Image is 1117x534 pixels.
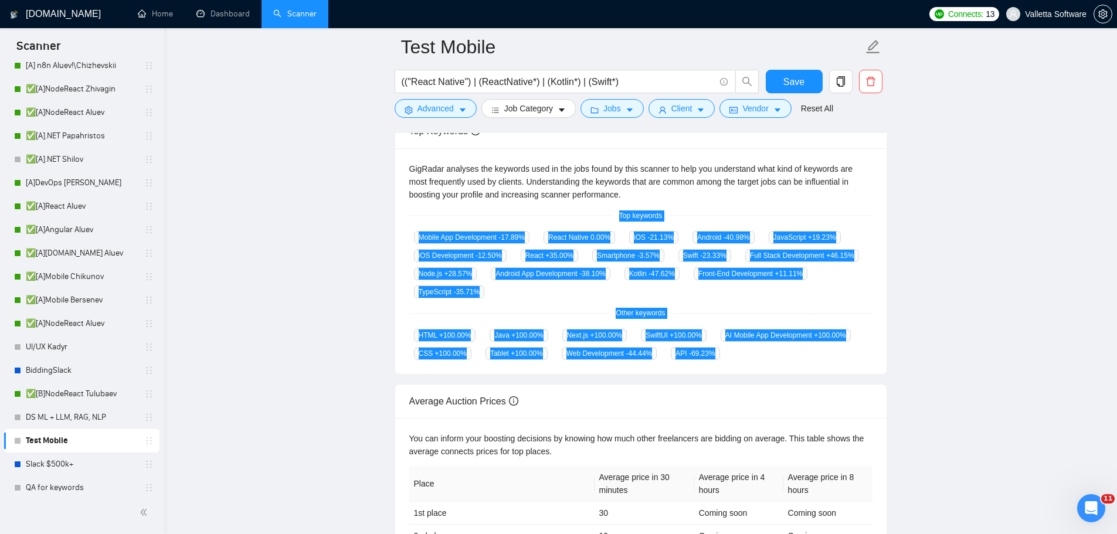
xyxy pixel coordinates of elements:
[592,249,664,262] span: Smartphone
[562,347,657,360] span: Web Development
[196,9,250,19] a: dashboardDashboard
[444,270,473,278] span: +28.57 %
[775,270,803,278] span: +11.11 %
[626,349,653,358] span: -44.44 %
[609,308,672,319] span: Other keywords
[860,76,882,87] span: delete
[562,329,627,342] span: Next.js
[26,359,137,382] a: BiddingSlack
[26,195,137,218] a: ✅[A]React Aluev
[545,251,573,260] span: +35.00 %
[521,249,578,262] span: React
[144,319,154,328] span: holder
[144,155,154,164] span: holder
[144,483,154,492] span: holder
[26,218,137,242] a: ✅[A]Angular Aluev
[26,148,137,171] a: ✅[A].NET Shilov
[509,396,518,406] span: info-circle
[626,106,634,114] span: caret-down
[544,231,615,244] span: React Native
[476,251,502,260] span: -12.50 %
[814,331,846,339] span: +100.00 %
[511,349,542,358] span: +100.00 %
[409,162,872,201] div: GigRadar analyses the keywords used in the jobs found by this scanner to help you understand what...
[986,8,994,21] span: 13
[10,5,18,24] img: logo
[26,171,137,195] a: [A]DevOps [PERSON_NAME]
[694,267,807,280] span: Front-End Development
[144,178,154,188] span: holder
[401,32,863,62] input: Scanner name...
[783,74,804,89] span: Save
[140,506,151,518] span: double-left
[829,70,853,93] button: copy
[671,102,692,115] span: Client
[144,460,154,469] span: holder
[414,347,471,360] span: CSS
[736,76,758,87] span: search
[658,106,667,114] span: user
[144,342,154,352] span: holder
[459,106,467,114] span: caret-down
[721,329,851,342] span: AI Mobile App Development
[26,406,137,429] a: DS ML + LLM, RAG, NLP
[491,267,610,280] span: Android App Development
[678,249,731,262] span: Swift
[414,285,485,298] span: TypeScript
[144,436,154,445] span: holder
[26,335,137,359] a: UI/UX Kadyr
[144,389,154,399] span: holder
[409,432,872,458] div: You can inform your boosting decisions by knowing how much other freelancers are bidding on avera...
[935,9,944,19] img: upwork-logo.png
[590,331,622,339] span: +100.00 %
[144,249,154,258] span: holder
[26,77,137,101] a: ✅[A]NodeReact Zhivagin
[414,249,507,262] span: iOS Development
[590,233,610,242] span: 0.00 %
[481,99,576,118] button: barsJob Categorycaret-down
[801,102,833,115] a: Reset All
[766,70,823,93] button: Save
[26,54,137,77] a: [A] n8n Aluev!\Chizhevskii
[273,9,317,19] a: searchScanner
[26,453,137,476] a: Slack $500k+
[395,99,477,118] button: settingAdvancedcaret-down
[409,385,872,418] div: Average Auction Prices
[637,251,660,260] span: -3.57 %
[144,413,154,422] span: holder
[641,329,707,342] span: SwiftUI
[402,74,715,89] input: Search Freelance Jobs...
[590,106,599,114] span: folder
[865,39,881,55] span: edit
[7,38,70,62] span: Scanner
[26,288,137,312] a: ✅[A]Mobile Bersenev
[1094,5,1112,23] button: setting
[649,270,675,278] span: -47.62 %
[724,233,750,242] span: -40.98 %
[26,476,137,499] a: QA for keywords
[144,131,154,141] span: holder
[144,272,154,281] span: holder
[511,331,543,339] span: +100.00 %
[144,202,154,211] span: holder
[624,267,680,280] span: Kotlin
[504,102,553,115] span: Job Category
[826,251,854,260] span: +46.15 %
[144,366,154,375] span: holder
[26,124,137,148] a: ✅[A].NET Papahristos
[948,8,983,21] span: Connects:
[498,233,525,242] span: -17.89 %
[830,76,852,87] span: copy
[719,99,791,118] button: idcardVendorcaret-down
[773,106,782,114] span: caret-down
[26,429,137,453] a: Test Mobile
[414,329,476,342] span: HTML
[697,106,705,114] span: caret-down
[742,102,768,115] span: Vendor
[1094,9,1112,19] a: setting
[689,349,715,358] span: -69.23 %
[859,70,882,93] button: delete
[808,233,836,242] span: +19.23 %
[671,347,719,360] span: API
[26,242,137,265] a: ✅[A][DOMAIN_NAME] Aluev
